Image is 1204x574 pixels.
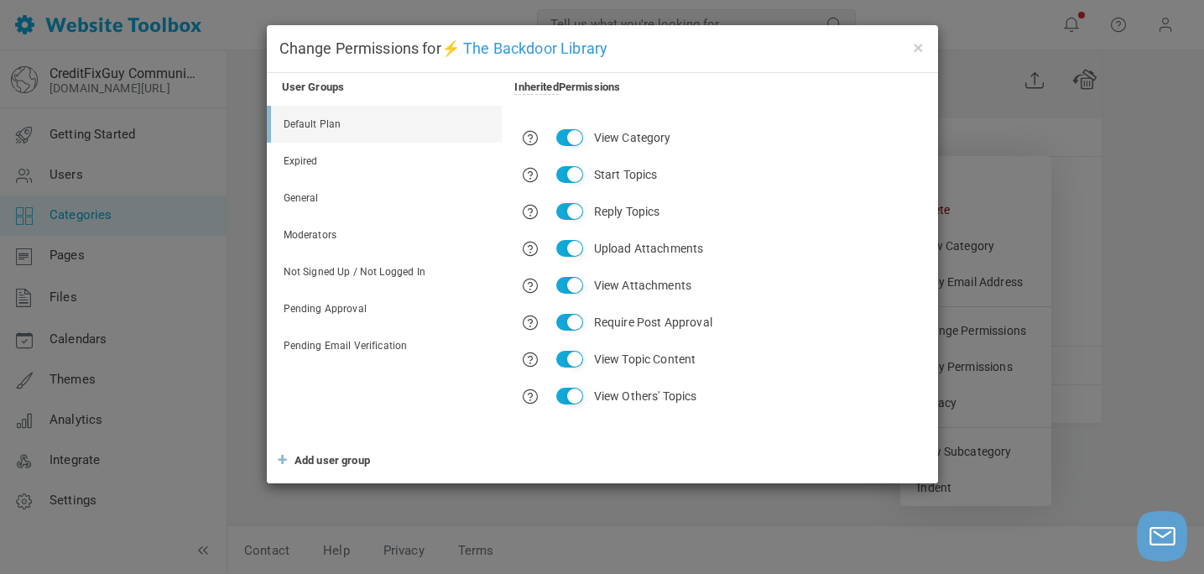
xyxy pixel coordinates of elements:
[514,77,620,97] div: Permissions
[594,310,712,334] label: Require Post Approval
[271,327,502,364] a: Pending Email Verification
[594,200,660,223] label: Reply Topics
[294,454,370,467] span: Add user group
[594,347,696,371] label: View Topic Content
[594,274,691,297] label: View Attachments
[271,106,502,143] a: Default Plan
[271,253,502,290] a: Not Signed Up / Not Logged In
[912,38,925,56] button: ×
[594,237,704,260] label: Upload Attachments
[279,38,925,60] h4: Change Permissions for
[1137,511,1187,561] button: Launch chat
[279,451,370,471] a: + Add user group
[271,290,502,327] a: Pending Approval
[271,143,502,180] a: Expired
[441,39,607,57] span: ⚡ The Backdoor Library
[271,180,502,217] a: General
[594,384,697,408] label: View Others' Topics
[271,217,502,253] a: Moderators
[594,163,658,186] label: Start Topics
[594,126,671,149] label: View Category
[277,445,286,477] span: +
[514,81,558,95] span: Inherited
[269,77,503,97] div: User Groups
